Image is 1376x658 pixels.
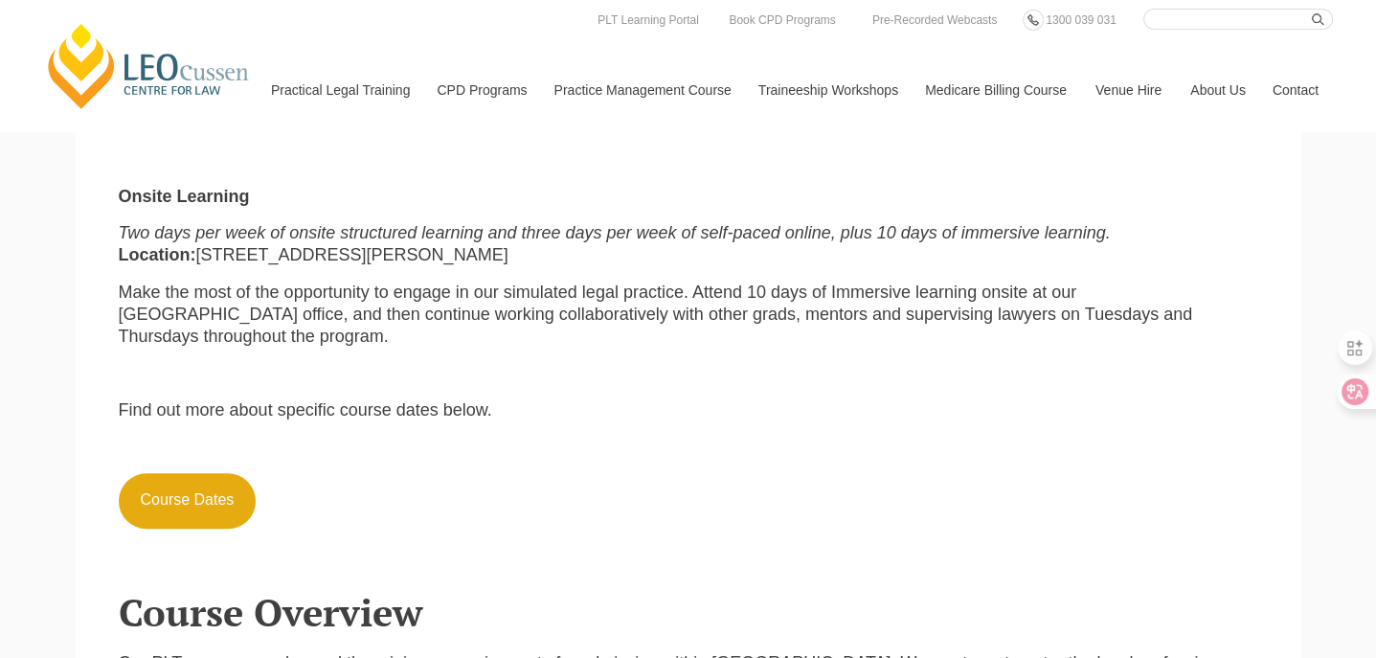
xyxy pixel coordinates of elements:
[119,591,1258,633] h2: Course Overview
[43,21,255,111] a: [PERSON_NAME] Centre for Law
[422,49,539,131] a: CPD Programs
[1258,49,1333,131] a: Contact
[1176,49,1258,131] a: About Us
[119,223,1111,242] i: Two days per week of onsite structured learning and three days per week of self-paced online, plu...
[119,399,1258,421] p: Find out more about specific course dates below.
[744,49,911,131] a: Traineeship Workshops
[119,187,250,206] strong: Onsite Learning
[868,10,1003,31] a: Pre-Recorded Webcasts
[593,10,704,31] a: PLT Learning Portal
[257,49,423,131] a: Practical Legal Training
[1046,13,1116,27] span: 1300 039 031
[119,222,1258,267] p: [STREET_ADDRESS][PERSON_NAME]
[540,49,744,131] a: Practice Management Course
[945,165,1328,610] iframe: LiveChat chat widget
[119,473,257,529] a: Course Dates
[119,282,1258,349] p: Make the most of the opportunity to engage in our simulated legal practice. Attend 10 days of Imm...
[911,49,1081,131] a: Medicare Billing Course
[119,245,196,264] strong: Location:
[1041,10,1120,31] a: 1300 039 031
[1081,49,1176,131] a: Venue Hire
[724,10,840,31] a: Book CPD Programs
[143,113,241,132] a: course dates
